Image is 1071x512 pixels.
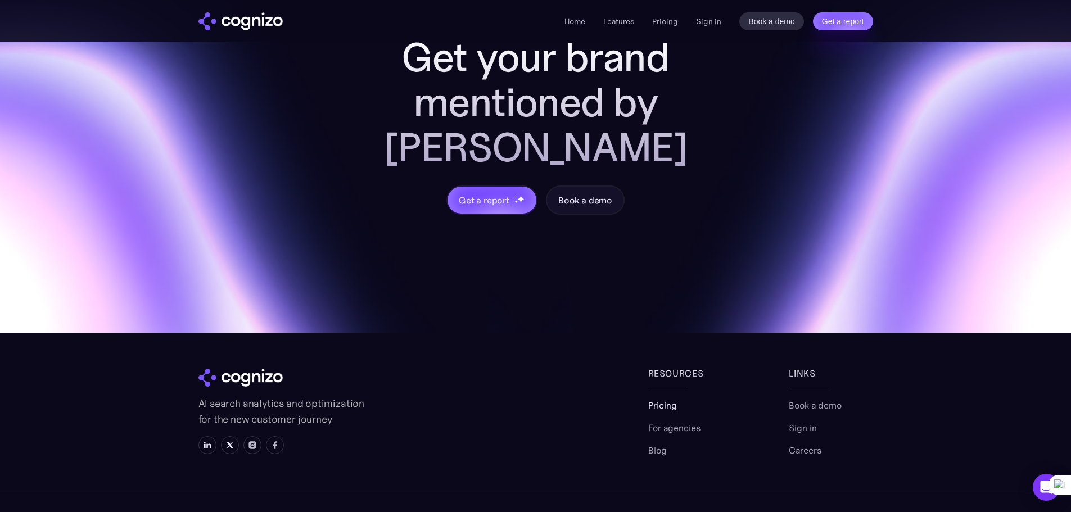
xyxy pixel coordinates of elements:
[446,185,537,215] a: Get a reportstarstarstar
[546,185,625,215] a: Book a demo
[789,421,817,434] a: Sign in
[1033,474,1060,501] div: Open Intercom Messenger
[648,421,701,434] a: For agencies
[514,196,516,198] img: star
[198,12,283,30] a: home
[648,366,733,380] div: Resources
[198,12,283,30] img: cognizo logo
[558,193,612,207] div: Book a demo
[225,441,234,450] img: X icon
[739,12,804,30] a: Book a demo
[564,16,585,26] a: Home
[198,369,283,387] img: cognizo logo
[648,398,677,412] a: Pricing
[696,15,721,28] a: Sign in
[514,200,518,204] img: star
[517,195,525,202] img: star
[459,193,509,207] div: Get a report
[789,443,821,457] a: Careers
[789,366,873,380] div: links
[813,12,873,30] a: Get a report
[203,441,212,450] img: LinkedIn icon
[789,398,842,412] a: Book a demo
[198,396,367,427] p: AI search analytics and optimization for the new customer journey
[603,16,634,26] a: Features
[652,16,678,26] a: Pricing
[648,443,667,457] a: Blog
[356,35,716,170] h2: Get your brand mentioned by [PERSON_NAME]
